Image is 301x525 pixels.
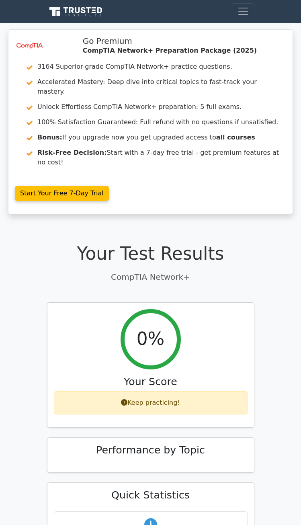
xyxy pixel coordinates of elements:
[54,489,248,501] h3: Quick Statistics
[15,186,109,201] a: Start Your Free 7-Day Trial
[54,376,248,388] h3: Your Score
[54,391,248,414] div: Keep practicing!
[232,3,254,19] button: Toggle navigation
[47,271,254,283] p: CompTIA Network+
[47,243,254,265] h1: Your Test Results
[54,444,248,456] h3: Performance by Topic
[137,328,165,350] h2: 0%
